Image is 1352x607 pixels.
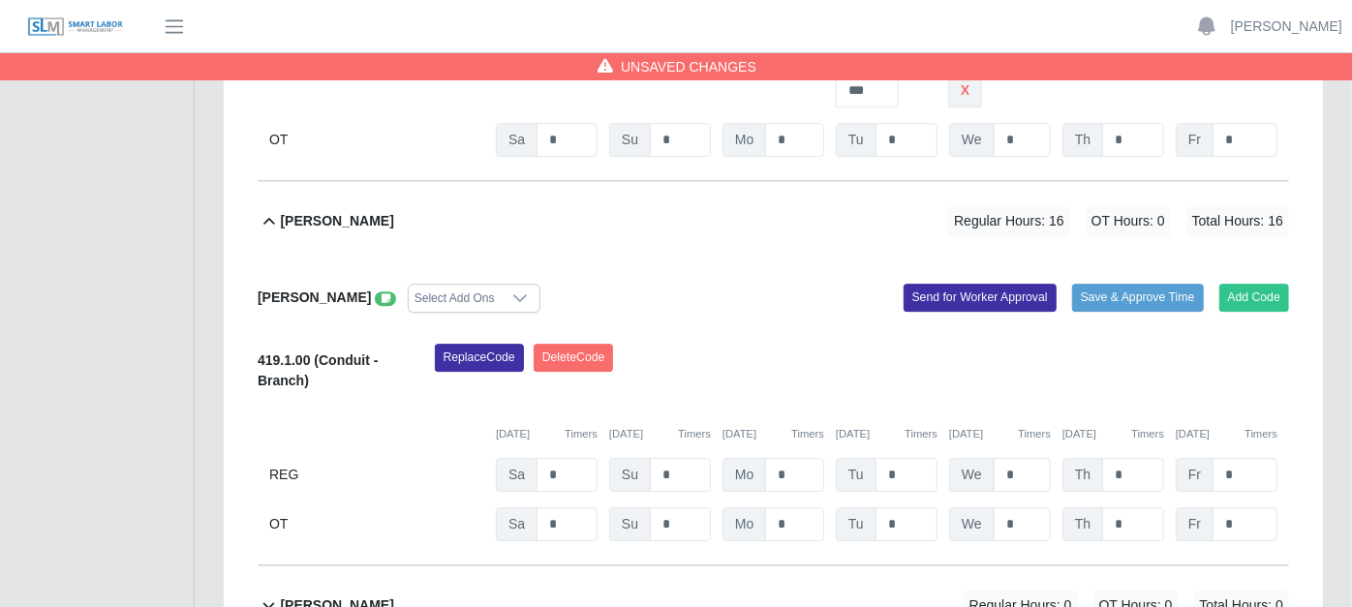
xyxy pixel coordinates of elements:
button: Timers [791,426,824,442]
b: [PERSON_NAME] [258,289,371,305]
b: [PERSON_NAME] [280,211,393,231]
div: [DATE] [609,426,711,442]
span: Fr [1176,507,1214,541]
span: Mo [722,123,766,157]
a: View/Edit Notes [375,289,396,305]
b: x [961,80,969,101]
button: ReplaceCode [435,344,524,371]
span: Fr [1176,123,1214,157]
span: Total Hours: 16 [1186,205,1289,237]
span: Tu [836,458,876,492]
span: Mo [722,458,766,492]
span: Mo [722,507,766,541]
span: Su [609,458,651,492]
button: Timers [678,426,711,442]
span: Su [609,123,651,157]
span: We [949,507,995,541]
button: Save & Approve Time [1072,284,1204,311]
span: Tu [836,507,876,541]
span: Sa [496,123,538,157]
div: REG [269,458,484,492]
div: [DATE] [949,426,1051,442]
img: SLM Logo [27,16,124,38]
button: [PERSON_NAME] Regular Hours: 16 OT Hours: 0 Total Hours: 16 [258,182,1289,260]
div: OT [269,507,484,541]
button: Timers [1131,426,1164,442]
span: Sa [496,458,538,492]
span: OT Hours: 0 [1086,205,1171,237]
button: DeleteCode [534,344,614,371]
span: Th [1062,458,1103,492]
div: [DATE] [836,426,937,442]
span: Fr [1176,458,1214,492]
button: Timers [1018,426,1051,442]
div: OT [269,123,484,157]
span: Th [1062,123,1103,157]
button: Timers [905,426,937,442]
a: [PERSON_NAME] [1231,16,1342,37]
div: [DATE] [722,426,824,442]
span: Regular Hours: 16 [948,205,1070,237]
span: Su [609,507,651,541]
div: Select Add Ons [409,285,501,312]
span: Unsaved Changes [621,57,756,76]
b: 419.1.00 (Conduit - Branch) [258,352,378,388]
span: Tu [836,123,876,157]
button: Add Code [1219,284,1290,311]
div: [DATE] [1062,426,1164,442]
span: Th [1062,507,1103,541]
button: Timers [1244,426,1277,442]
button: Timers [565,426,598,442]
button: Send for Worker Approval [904,284,1057,311]
div: [DATE] [1176,426,1277,442]
div: [DATE] [496,426,598,442]
span: We [949,123,995,157]
span: We [949,458,995,492]
span: Sa [496,507,538,541]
